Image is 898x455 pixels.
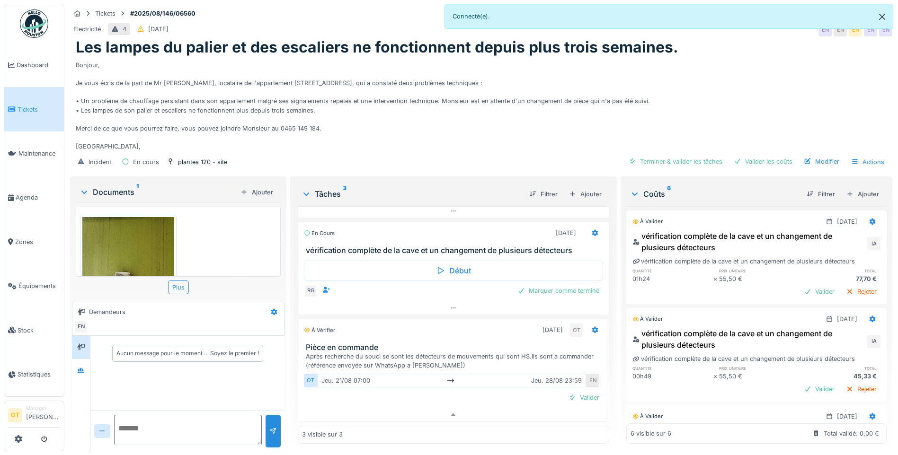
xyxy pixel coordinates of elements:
[570,324,583,337] div: OT
[4,308,64,352] a: Stock
[16,193,60,202] span: Agenda
[178,157,227,166] div: plantes 120 - site
[719,372,800,381] div: 55,50 €
[631,429,671,438] div: 6 visible sur 6
[632,218,663,226] div: À valider
[630,188,799,200] div: Coûts
[632,257,855,266] div: vérification complète de la cave et un changement de plusieurs détecteurs
[632,365,713,371] h6: quantité
[586,374,599,387] div: EN
[864,23,877,36] div: EN
[116,349,259,358] div: Aucun message pour le moment … Soyez le premier !
[80,186,237,198] div: Documents
[4,220,64,264] a: Zones
[625,155,726,168] div: Terminer & valider les tâches
[20,9,48,38] img: Badge_color-CXgf-gQk.svg
[632,315,663,323] div: À valider
[306,343,605,352] h3: Pièce en commande
[126,9,199,18] strong: #2025/08/146/06560
[136,186,139,198] sup: 1
[4,43,64,87] a: Dashboard
[82,217,174,339] img: wb7s8v7eg4f1t6vx0pftbkjgv6a8
[4,87,64,131] a: Tickets
[514,284,603,297] div: Marquer comme terminé
[842,383,880,395] div: Rejeter
[803,188,839,201] div: Filtrer
[837,315,857,324] div: [DATE]
[89,307,125,316] div: Demandeurs
[632,268,713,274] h6: quantité
[565,391,603,404] div: Valider
[89,157,111,166] div: Incident
[8,405,60,428] a: OT Manager[PERSON_NAME]
[445,4,894,29] div: Connecté(e).
[18,370,60,379] span: Statistiques
[632,230,865,253] div: vérification complète de la cave et un changement de plusieurs détecteurs
[76,38,678,56] h1: Les lampes du palier et des escaliers ne fonctionnent depuis plus trois semaines.
[18,149,60,158] span: Maintenance
[800,274,880,283] div: 77,70 €
[800,155,843,168] div: Modifier
[17,61,60,70] span: Dashboard
[632,372,713,381] div: 00h49
[4,131,64,175] a: Maintenance
[719,365,800,371] h6: prix unitaire
[304,284,317,297] div: RG
[824,429,879,438] div: Total validé: 0,00 €
[8,408,22,422] li: OT
[871,4,893,29] button: Close
[76,57,887,151] div: Bonjour, Je vous écris de la part de Mr [PERSON_NAME], locataire de l'appartement [STREET_ADDRESS...
[123,25,126,34] div: 4
[842,285,880,298] div: Rejeter
[304,374,317,387] div: OT
[15,237,60,246] span: Zones
[302,188,522,200] div: Tâches
[525,188,561,201] div: Filtrer
[879,23,892,36] div: EN
[800,383,838,395] div: Valider
[95,9,116,18] div: Tickets
[4,352,64,396] a: Statistiques
[565,188,605,201] div: Ajouter
[632,354,855,363] div: vérification complète de la cave et un changement de plusieurs détecteurs
[304,261,603,280] div: Début
[867,335,880,348] div: IA
[847,155,889,169] div: Actions
[834,23,847,36] div: EN
[4,175,64,219] a: Agenda
[73,25,101,34] div: Electricité
[343,188,347,200] sup: 3
[800,268,880,274] h6: total
[632,274,713,283] div: 01h24
[843,188,883,201] div: Ajouter
[304,229,335,237] div: En cours
[304,326,335,334] div: À vérifier
[302,430,343,439] div: 3 visible sur 3
[719,274,800,283] div: 55,50 €
[632,412,663,420] div: À valider
[818,23,832,36] div: EN
[556,228,576,237] div: [DATE]
[133,157,159,166] div: En cours
[837,412,857,421] div: [DATE]
[800,372,880,381] div: 45,33 €
[849,23,862,36] div: EN
[713,274,720,283] div: ×
[800,285,838,298] div: Valider
[837,217,857,226] div: [DATE]
[667,188,671,200] sup: 6
[18,326,60,335] span: Stock
[730,155,796,168] div: Valider les coûts
[317,374,586,387] div: jeu. 21/08 07:00 jeu. 28/08 23:59
[632,328,865,350] div: vérification complète de la cave et un changement de plusieurs détecteurs
[4,264,64,308] a: Équipements
[237,186,277,199] div: Ajouter
[306,352,605,370] div: Après recherche du souci se sont les détecteurs de mouvements qui sont HS.ils sont a commander (r...
[306,246,605,255] h3: vérification complète de la cave et un changement de plusieurs détecteurs
[719,268,800,274] h6: prix unitaire
[800,365,880,371] h6: total
[168,280,189,294] div: Plus
[867,237,880,250] div: IA
[18,281,60,290] span: Équipements
[713,372,720,381] div: ×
